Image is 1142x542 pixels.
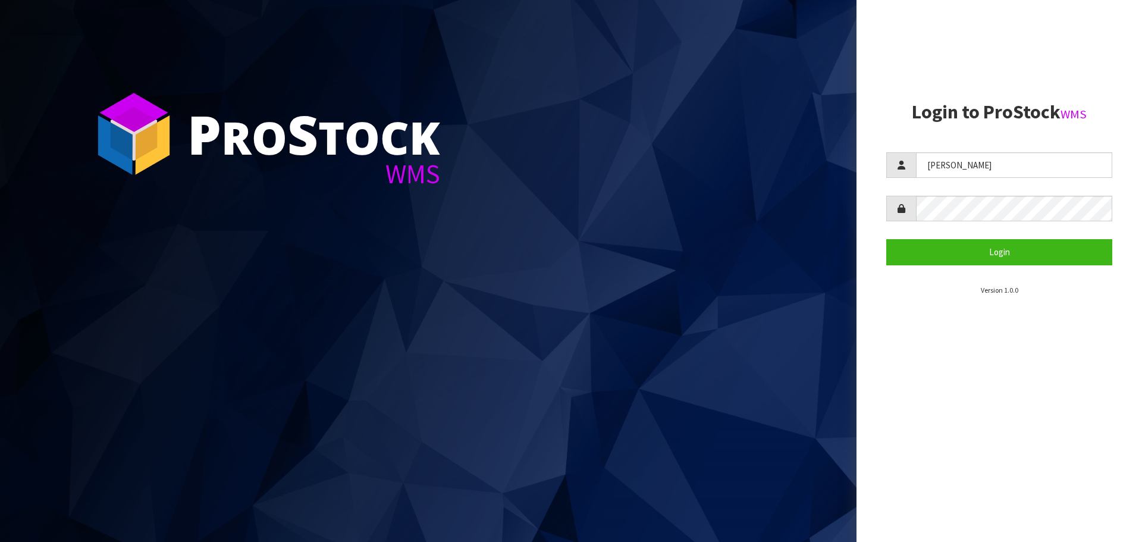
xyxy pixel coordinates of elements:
img: ProStock Cube [89,89,178,178]
h2: Login to ProStock [886,102,1112,123]
div: WMS [187,161,440,187]
span: P [187,98,221,170]
small: Version 1.0.0 [981,286,1018,295]
input: Username [916,152,1112,178]
small: WMS [1061,106,1087,122]
div: ro tock [187,107,440,161]
span: S [287,98,318,170]
button: Login [886,239,1112,265]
